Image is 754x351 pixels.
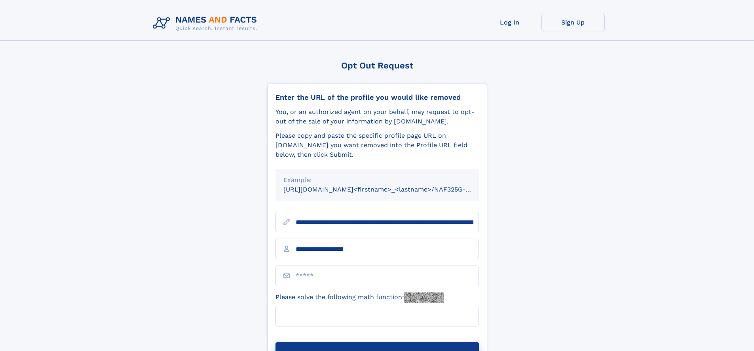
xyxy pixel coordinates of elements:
[478,13,541,32] a: Log In
[275,107,479,126] div: You, or an authorized agent on your behalf, may request to opt-out of the sale of your informatio...
[275,131,479,159] div: Please copy and paste the specific profile page URL on [DOMAIN_NAME] you want removed into the Pr...
[541,13,605,32] a: Sign Up
[283,186,494,193] small: [URL][DOMAIN_NAME]<firstname>_<lastname>/NAF325G-xxxxxxxx
[267,61,487,70] div: Opt Out Request
[283,175,471,185] div: Example:
[275,93,479,102] div: Enter the URL of the profile you would like removed
[275,292,444,303] label: Please solve the following math function:
[150,13,264,34] img: Logo Names and Facts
